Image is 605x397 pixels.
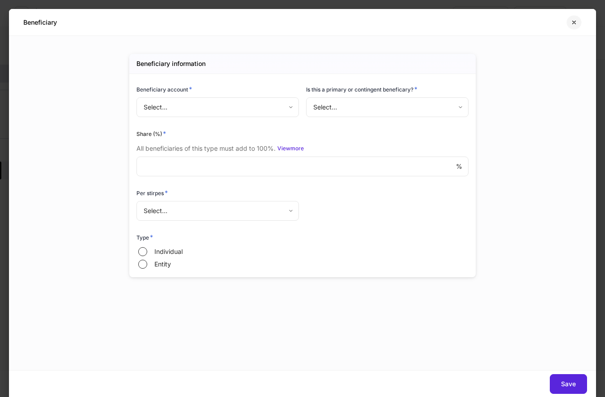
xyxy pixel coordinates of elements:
button: Save [550,374,587,394]
h6: Beneficiary account [136,85,192,94]
span: Individual [154,247,183,256]
h5: Beneficiary [23,18,57,27]
div: View more [277,146,304,151]
div: Select... [136,97,298,117]
div: % [136,157,469,176]
h6: Per stirpes [136,188,168,197]
button: Viewmore [277,144,304,153]
div: Select... [306,97,468,117]
div: Share (%) [136,129,469,138]
div: Save [561,381,576,387]
h6: Is this a primary or contingent beneficary? [306,85,417,94]
div: Select... [136,201,298,221]
p: All beneficiaries of this type must add to 100%. [136,144,276,153]
h6: Type [136,233,153,242]
span: Entity [154,260,171,269]
h5: Beneficiary information [136,59,206,68]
